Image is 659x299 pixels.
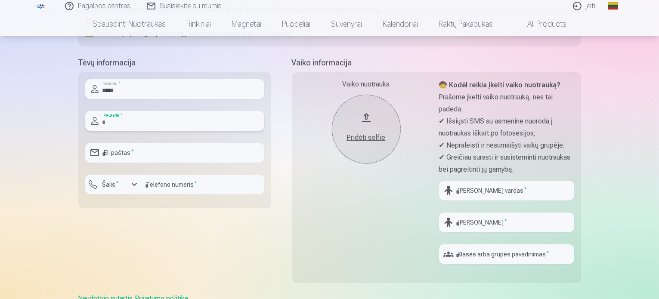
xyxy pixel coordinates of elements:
[85,175,141,194] button: Šalis*
[321,12,372,36] a: Suvenyrai
[439,81,561,89] strong: 🧒 Kodėl reikia įkelti vaiko nuotrauką?
[332,95,401,163] button: Pridėti selfie
[36,3,46,9] img: /fa2
[82,12,176,36] a: Spausdinti nuotraukas
[272,12,321,36] a: Puodeliai
[372,12,428,36] a: Kalendoriai
[78,57,271,69] h5: Tėvų informacija
[439,151,574,176] p: ✔ Greičiau surasti ir susisteminti nuotraukas bei pagreitinti jų gamybą.
[428,12,503,36] a: Raktų pakabukas
[221,12,272,36] a: Magnetai
[439,115,574,139] p: ✔ Išsiųsti SMS su asmenine nuoroda į nuotraukas iškart po fotosesijos;
[292,57,581,69] h5: Vaiko informacija
[439,91,574,115] p: Prašome įkelti vaiko nuotrauką, nes tai padeda:
[340,133,392,143] div: Pridėti selfie
[299,79,434,89] div: Vaiko nuotrauka
[176,12,221,36] a: Rinkiniai
[503,12,577,36] a: All products
[99,180,123,189] label: Šalis
[439,139,574,151] p: ✔ Nepraleisti ir nesumaišyti vaikų grupėje;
